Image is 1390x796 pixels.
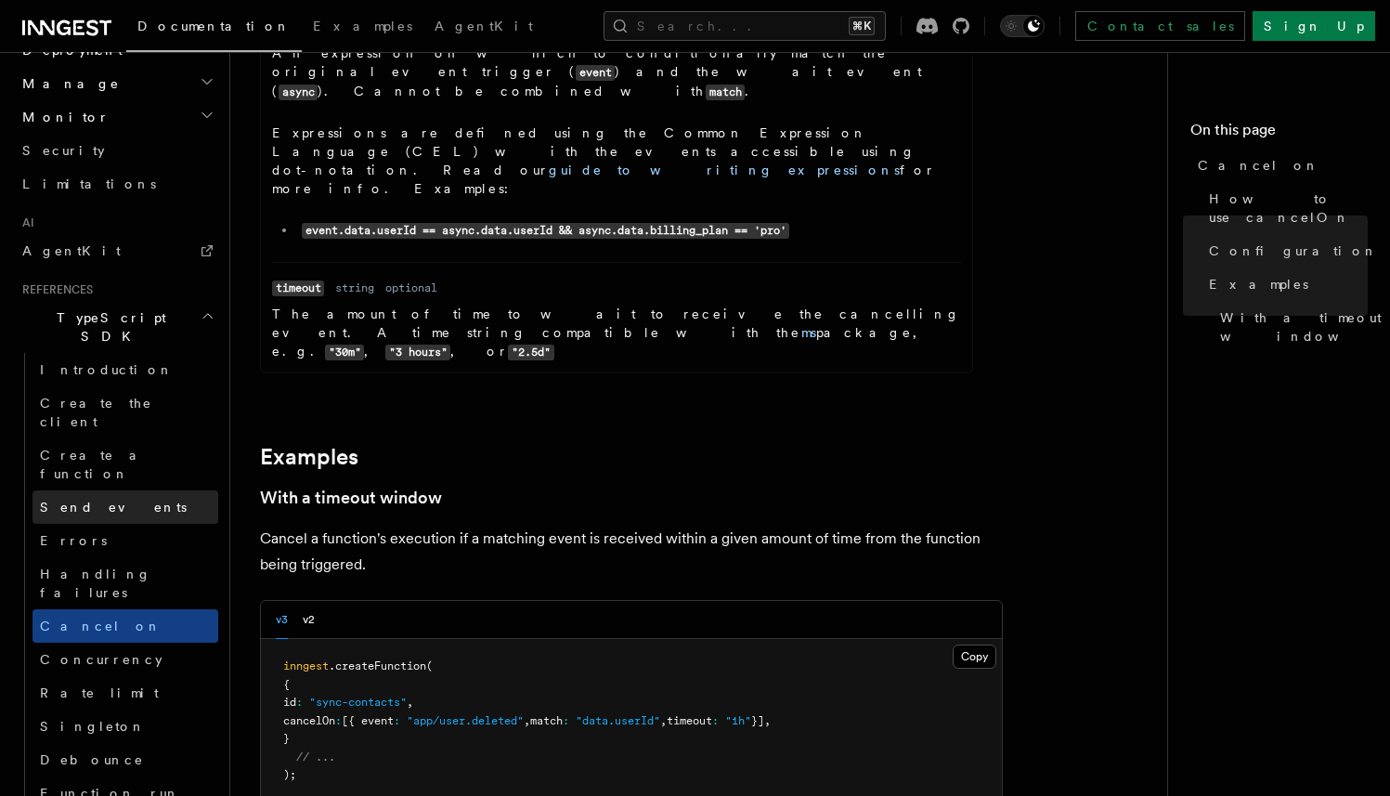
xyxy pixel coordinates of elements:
[576,65,615,81] code: event
[706,85,745,100] code: match
[325,345,364,360] code: "30m"
[32,557,218,609] a: Handling failures
[40,567,151,600] span: Handling failures
[40,685,159,700] span: Rate limit
[15,108,110,126] span: Monitor
[40,500,187,515] span: Send events
[576,714,660,727] span: "data.userId"
[394,714,400,727] span: :
[32,438,218,490] a: Create a function
[40,719,146,734] span: Singleton
[283,714,335,727] span: cancelOn
[385,281,437,295] dd: optional
[15,134,218,167] a: Security
[849,17,875,35] kbd: ⌘K
[1190,119,1368,149] h4: On this page
[1202,182,1368,234] a: How to use cancelOn
[660,714,667,727] span: ,
[508,345,553,360] code: "2.5d"
[15,100,218,134] button: Monitor
[435,19,533,33] span: AgentKit
[276,601,288,639] button: v3
[1075,11,1245,41] a: Contact sales
[32,386,218,438] a: Create the client
[1190,149,1368,182] a: Cancel on
[1213,301,1368,353] a: With a timeout window
[283,732,290,745] span: }
[22,243,121,258] span: AgentKit
[15,301,218,353] button: TypeScript SDK
[32,609,218,643] a: Cancel on
[32,676,218,710] a: Rate limit
[667,714,712,727] span: timeout
[260,444,358,470] a: Examples
[1209,189,1368,227] span: How to use cancelOn
[40,619,162,633] span: Cancel on
[426,659,433,672] span: (
[524,714,530,727] span: ,
[1202,268,1368,301] a: Examples
[302,6,423,50] a: Examples
[335,281,374,295] dd: string
[296,750,335,763] span: // ...
[385,345,450,360] code: "3 hours"
[272,281,324,296] code: timeout
[15,308,201,346] span: TypeScript SDK
[604,11,886,41] button: Search...⌘K
[303,601,315,639] button: v2
[549,163,900,177] a: guide to writing expressions
[563,714,569,727] span: :
[40,752,144,767] span: Debounce
[712,714,719,727] span: :
[1253,11,1375,41] a: Sign Up
[283,678,290,691] span: {
[953,645,996,669] button: Copy
[272,305,961,361] p: The amount of time to wait to receive the cancelling event. A time string compatible with the pac...
[335,714,342,727] span: :
[40,448,150,481] span: Create a function
[1209,241,1378,260] span: Configuration
[40,362,174,377] span: Introduction
[15,282,93,297] span: References
[1220,308,1384,346] span: With a timeout window
[22,176,156,191] span: Limitations
[32,524,218,557] a: Errors
[764,714,771,727] span: ,
[1198,156,1319,175] span: Cancel on
[751,714,764,727] span: }]
[407,714,524,727] span: "app/user.deleted"
[40,652,162,667] span: Concurrency
[32,710,218,743] a: Singleton
[725,714,751,727] span: "1h"
[40,533,107,548] span: Errors
[313,19,412,33] span: Examples
[1202,234,1368,268] a: Configuration
[272,124,961,198] p: Expressions are defined using the Common Expression Language (CEL) with the events accessible usi...
[126,6,302,52] a: Documentation
[283,768,296,781] span: );
[15,67,218,100] button: Manage
[272,44,961,101] p: An expression on which to conditionally match the original event trigger ( ) and the wait event (...
[15,215,34,230] span: AI
[423,6,544,50] a: AgentKit
[309,696,407,709] span: "sync-contacts"
[32,743,218,776] a: Debounce
[137,19,291,33] span: Documentation
[40,396,152,429] span: Create the client
[22,143,105,158] span: Security
[1000,15,1045,37] button: Toggle dark mode
[15,74,120,93] span: Manage
[283,659,329,672] span: inngest
[260,485,442,511] a: With a timeout window
[15,167,218,201] a: Limitations
[15,234,218,268] a: AgentKit
[32,643,218,676] a: Concurrency
[283,696,296,709] span: id
[296,696,303,709] span: :
[407,696,413,709] span: ,
[1209,275,1308,294] span: Examples
[801,325,816,340] a: ms
[342,714,394,727] span: [{ event
[279,85,318,100] code: async
[530,714,563,727] span: match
